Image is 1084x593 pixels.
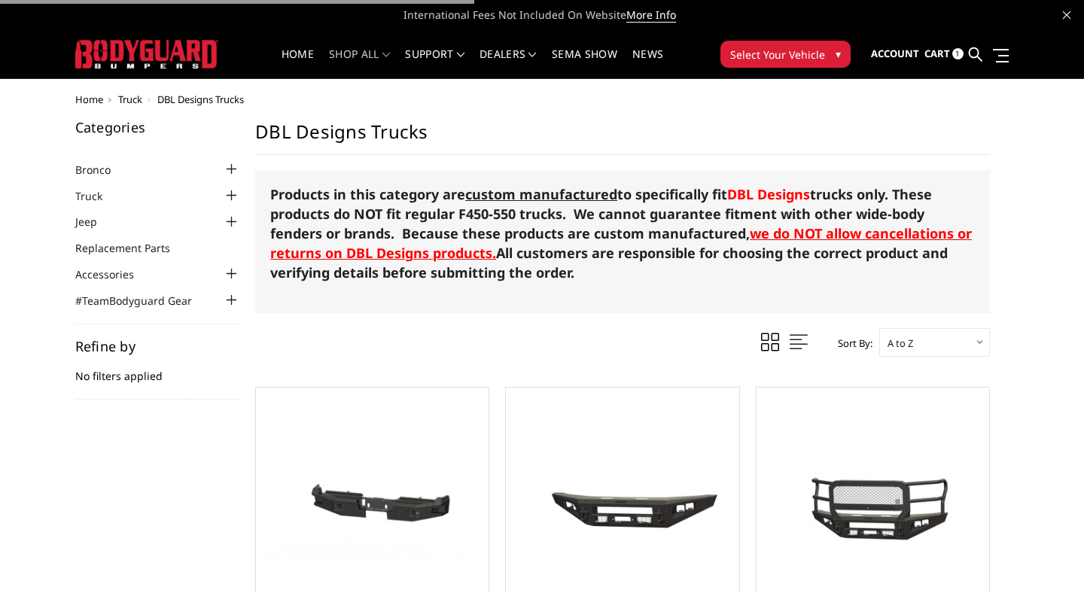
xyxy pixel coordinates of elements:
a: Jeep [75,214,116,230]
h1: DBL Designs Trucks [255,120,990,155]
span: Account [871,47,919,60]
a: Truck [118,93,142,106]
button: Select Your Vehicle [720,41,851,68]
div: No filters applied [75,339,241,400]
strong: Products in this category are to specifically fit trucks only. These products do NOT fit regular ... [270,185,932,242]
a: Replacement Parts [75,240,189,256]
span: ▾ [836,46,841,62]
span: 1 [952,48,964,59]
h5: Refine by [75,339,241,353]
a: Dealers [480,49,537,78]
span: DBL Designs Trucks [157,93,244,106]
img: BODYGUARD BUMPERS [75,40,218,68]
a: Cart 1 [924,34,964,75]
a: Truck [75,188,121,204]
a: Home [282,49,314,78]
a: #TeamBodyguard Gear [75,293,211,309]
a: Accessories [75,266,153,282]
a: Bronco [75,162,129,178]
strong: All customers are responsible for choosing the correct product and verifying details before submi... [270,244,948,281]
a: shop all [329,49,390,78]
a: DBL Designs [727,185,810,203]
a: More Info [626,8,676,23]
span: Cart [924,47,950,60]
h5: Categories [75,120,241,134]
span: Select Your Vehicle [730,47,825,62]
a: News [632,49,663,78]
span: custom manufactured [465,185,617,203]
a: SEMA Show [552,49,617,78]
a: Support [405,49,464,78]
label: Sort By: [830,332,872,354]
a: Account [871,34,919,75]
a: Home [75,93,103,106]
